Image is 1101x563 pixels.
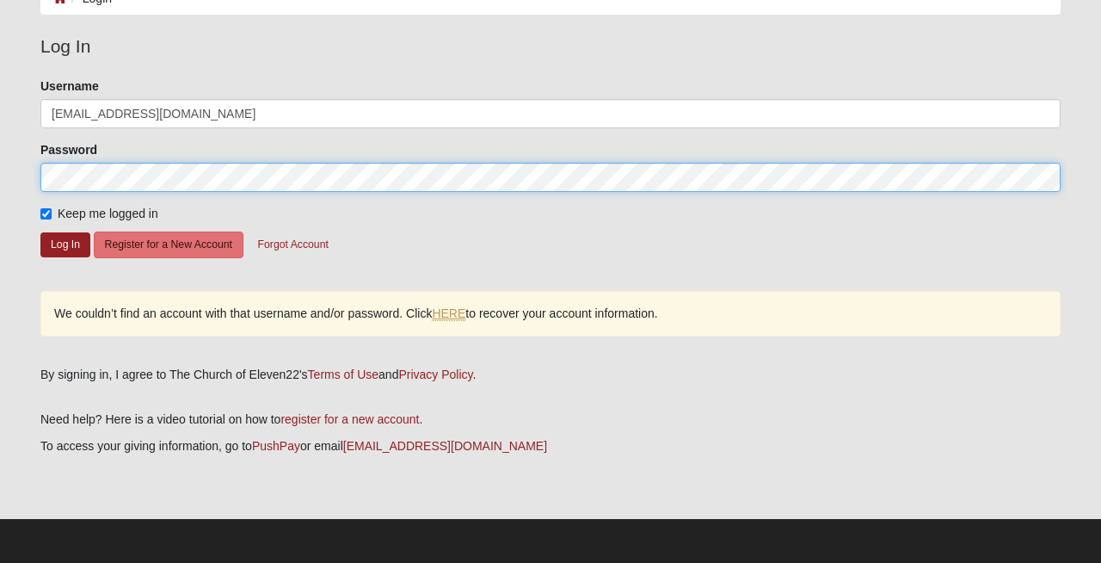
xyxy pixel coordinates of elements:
[40,33,1061,60] legend: Log In
[40,232,90,257] button: Log In
[94,232,243,258] button: Register for a New Account
[432,306,465,321] a: HERE
[280,412,419,426] a: register for a new account
[40,291,1061,337] div: We couldn’t find an account with that username and/or password. Click to recover your account inf...
[398,368,472,381] a: Privacy Policy
[247,232,340,258] button: Forgot Account
[40,141,97,158] label: Password
[252,439,300,453] a: PushPay
[308,368,378,381] a: Terms of Use
[343,439,547,453] a: [EMAIL_ADDRESS][DOMAIN_NAME]
[40,208,52,220] input: Keep me logged in
[40,411,1061,429] p: Need help? Here is a video tutorial on how to .
[40,77,99,95] label: Username
[58,207,158,220] span: Keep me logged in
[40,437,1061,455] p: To access your giving information, go to or email
[40,366,1061,384] div: By signing in, I agree to The Church of Eleven22's and .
